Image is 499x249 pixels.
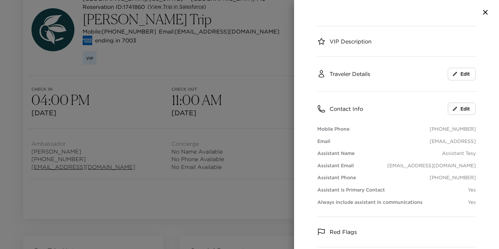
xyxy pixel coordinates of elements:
[442,150,476,157] p: Assistant Tesy
[468,187,476,194] p: Yes
[430,138,476,145] p: [EMAIL_ADDRESS]
[317,150,355,157] p: Assistant Name
[430,126,476,133] p: [PHONE_NUMBER]
[317,138,330,145] p: Email
[317,199,422,206] p: Always include assistant in communications
[330,70,370,78] span: Traveler Details
[330,105,363,113] span: Contact Info
[330,228,357,236] span: Red Flags
[317,174,356,181] p: Assistant Phone
[317,187,385,194] p: Assistant is Primary Contact
[448,103,476,115] button: Edit
[317,162,354,169] p: Assistant Email
[317,126,349,133] p: Mobile Phone
[330,38,372,45] span: VIP Description
[387,162,476,169] p: [EMAIL_ADDRESS][DOMAIN_NAME]
[430,174,476,181] p: [PHONE_NUMBER]
[468,199,476,206] p: Yes
[448,68,476,80] button: Edit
